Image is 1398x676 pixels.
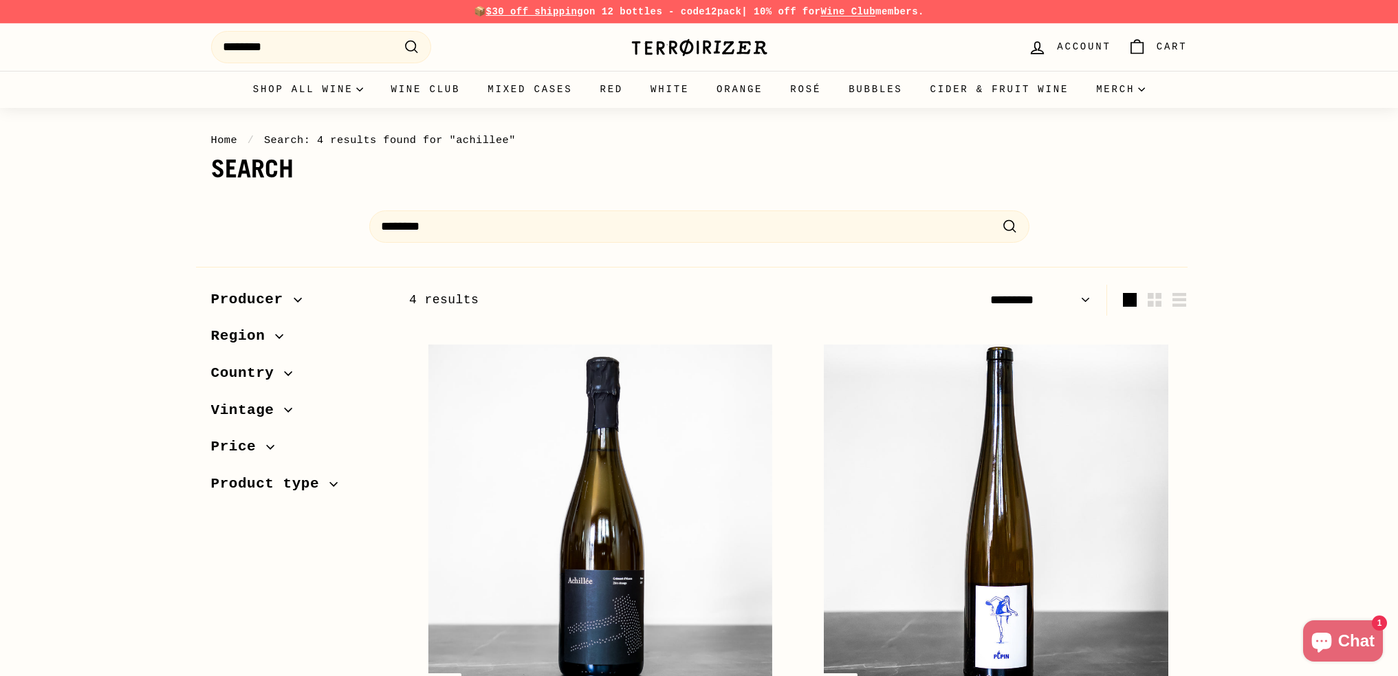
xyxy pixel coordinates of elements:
a: Cider & Fruit Wine [917,71,1083,108]
a: Red [586,71,637,108]
span: Country [211,362,285,385]
a: Wine Club [820,6,875,17]
button: Vintage [211,395,387,433]
summary: Merch [1082,71,1159,108]
button: Producer [211,285,387,322]
a: Home [211,134,238,146]
h1: Search [211,155,1188,183]
a: Mixed Cases [474,71,586,108]
a: Wine Club [377,71,474,108]
p: 📦 on 12 bottles - code | 10% off for members. [211,4,1188,19]
a: Rosé [776,71,835,108]
span: Search: 4 results found for "achillee" [264,134,516,146]
span: Cart [1157,39,1188,54]
button: Country [211,358,387,395]
span: Price [211,435,267,459]
a: Orange [703,71,776,108]
a: White [637,71,703,108]
span: Product type [211,472,330,496]
div: Primary [184,71,1215,108]
button: Region [211,321,387,358]
button: Price [211,432,387,469]
button: Product type [211,469,387,506]
div: 4 results [409,290,798,310]
a: Cart [1120,27,1196,67]
inbox-online-store-chat: Shopify online store chat [1299,620,1387,665]
span: Region [211,325,276,348]
strong: 12pack [705,6,741,17]
a: Bubbles [835,71,916,108]
a: Account [1020,27,1119,67]
span: Vintage [211,399,285,422]
span: / [244,134,258,146]
span: Account [1057,39,1111,54]
summary: Shop all wine [239,71,378,108]
nav: breadcrumbs [211,132,1188,149]
span: Producer [211,288,294,312]
span: $30 off shipping [486,6,584,17]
